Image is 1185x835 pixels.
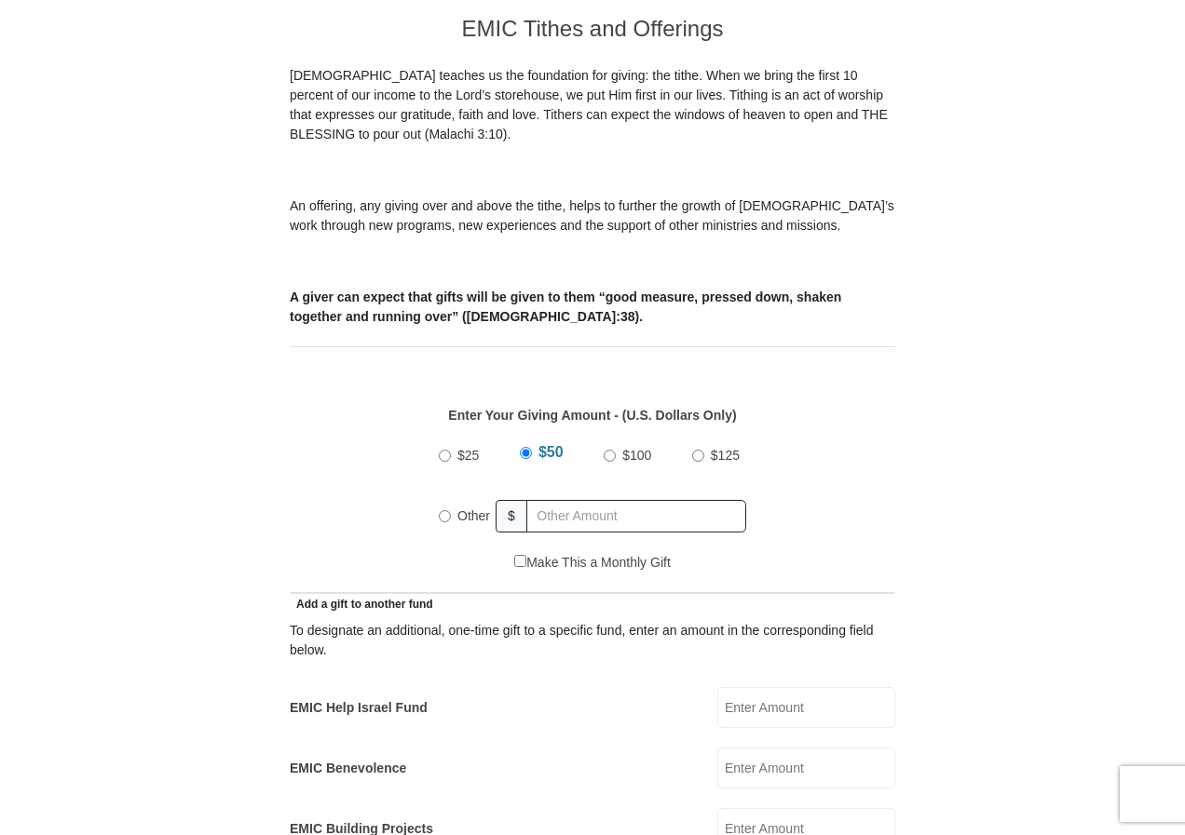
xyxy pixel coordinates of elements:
[496,500,527,532] span: $
[717,747,895,788] input: Enter Amount
[717,687,895,728] input: Enter Amount
[457,448,479,463] span: $25
[290,598,433,611] span: Add a gift to another fund
[622,448,651,463] span: $100
[538,444,564,460] span: $50
[290,290,841,324] b: A giver can expect that gifts will be given to them “good measure, pressed down, shaken together ...
[514,553,671,572] label: Make This a Monthly Gift
[514,555,526,567] input: Make This a Monthly Gift
[290,621,895,660] div: To designate an additional, one-time gift to a specific fund, enter an amount in the correspondin...
[526,500,746,532] input: Other Amount
[457,508,490,523] span: Other
[448,408,736,423] strong: Enter Your Giving Amount - (U.S. Dollars Only)
[290,196,895,236] p: An offering, any giving over and above the tithe, helps to further the growth of [DEMOGRAPHIC_DAT...
[290,759,406,778] label: EMIC Benevolence
[290,698,428,718] label: EMIC Help Israel Fund
[290,66,895,144] p: [DEMOGRAPHIC_DATA] teaches us the foundation for giving: the tithe. When we bring the first 10 pe...
[711,448,740,463] span: $125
